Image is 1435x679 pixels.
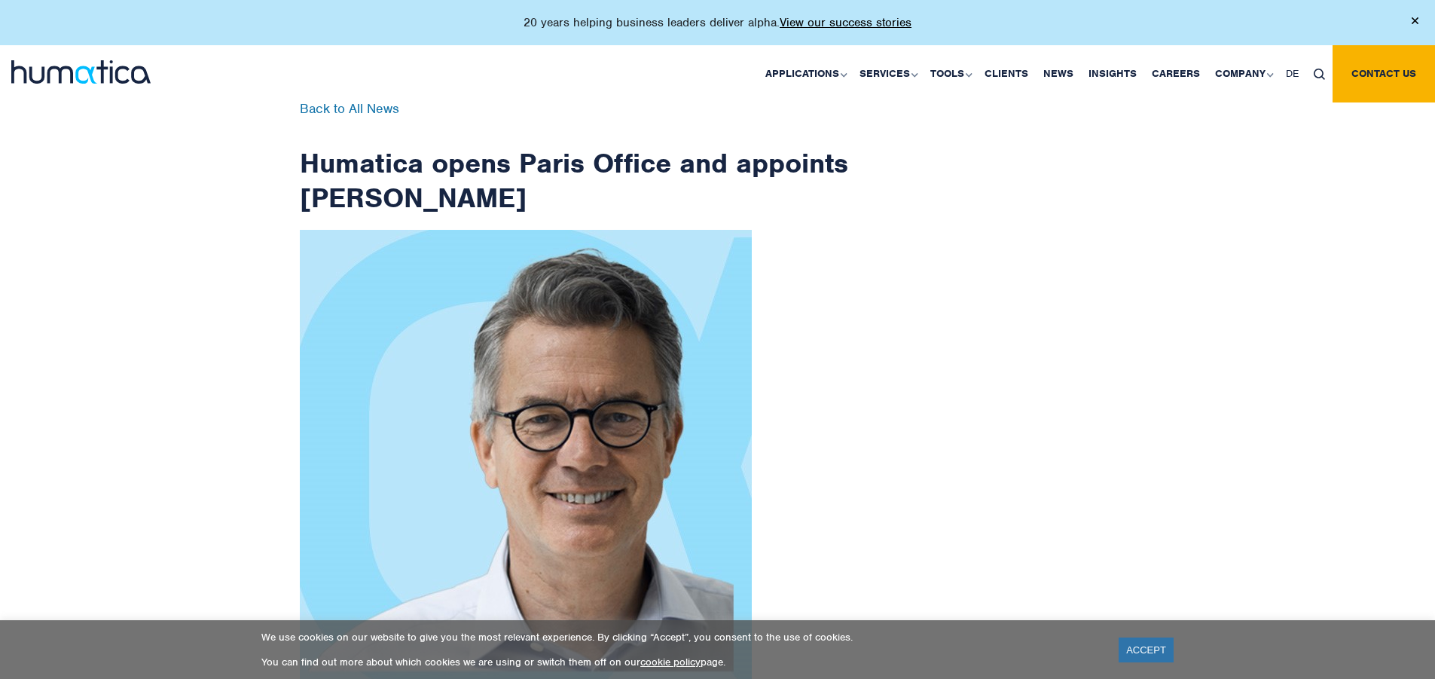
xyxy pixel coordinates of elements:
a: Contact us [1333,45,1435,102]
img: logo [11,60,151,84]
a: Back to All News [300,100,399,117]
a: View our success stories [780,15,911,30]
a: cookie policy [640,656,701,668]
a: Careers [1144,45,1208,102]
a: Insights [1081,45,1144,102]
a: Applications [758,45,852,102]
a: News [1036,45,1081,102]
img: search_icon [1314,69,1325,80]
p: You can find out more about which cookies we are using or switch them off on our page. [261,656,1100,668]
p: 20 years helping business leaders deliver alpha. [524,15,911,30]
a: ACCEPT [1119,638,1174,662]
p: We use cookies on our website to give you the most relevant experience. By clicking “Accept”, you... [261,631,1100,644]
a: DE [1278,45,1306,102]
a: Clients [977,45,1036,102]
a: Tools [923,45,977,102]
h1: Humatica opens Paris Office and appoints [PERSON_NAME] [300,102,850,215]
a: Services [852,45,923,102]
span: DE [1286,67,1299,80]
a: Company [1208,45,1278,102]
